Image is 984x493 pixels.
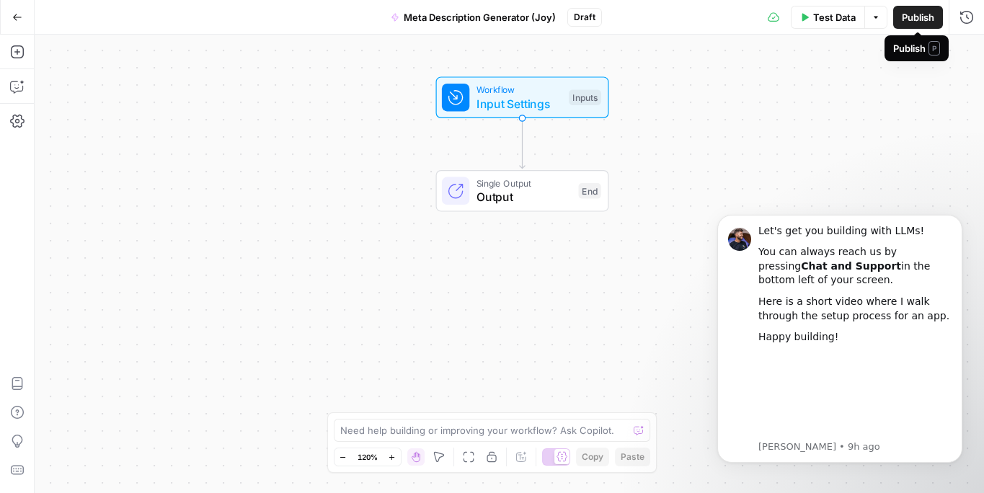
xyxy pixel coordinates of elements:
[358,451,378,463] span: 120%
[389,76,657,118] div: WorkflowInput SettingsInputs
[63,155,256,241] iframe: youtube
[893,6,943,29] button: Publish
[615,448,650,466] button: Paste
[791,6,864,29] button: Test Data
[477,95,562,112] span: Input Settings
[928,41,940,55] span: P
[813,10,856,25] span: Test Data
[893,41,940,55] div: Publish
[477,176,572,190] span: Single Output
[621,450,644,463] span: Paste
[579,183,601,199] div: End
[477,83,562,97] span: Workflow
[382,6,564,29] button: Meta Description Generator (Joy)
[389,170,657,212] div: Single OutputOutputEnd
[477,188,572,205] span: Output
[404,10,556,25] span: Meta Description Generator (Joy)
[902,10,934,25] span: Publish
[576,448,609,466] button: Copy
[569,89,600,105] div: Inputs
[574,11,595,24] span: Draft
[582,450,603,463] span: Copy
[520,118,525,169] g: Edge from start to end
[63,244,256,257] p: Message from Steven, sent 9h ago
